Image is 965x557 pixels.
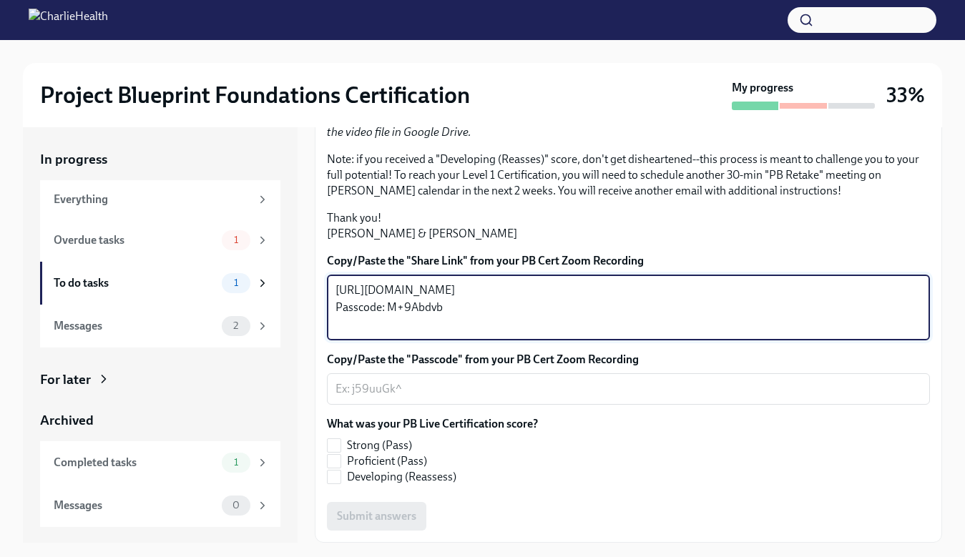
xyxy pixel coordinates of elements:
[327,416,538,432] label: What was your PB Live Certification score?
[54,232,216,248] div: Overdue tasks
[40,484,280,527] a: Messages0
[29,9,108,31] img: CharlieHealth
[40,441,280,484] a: Completed tasks1
[224,500,248,511] span: 0
[225,457,247,468] span: 1
[54,275,216,291] div: To do tasks
[40,262,280,305] a: To do tasks1
[347,469,456,485] span: Developing (Reassess)
[225,235,247,245] span: 1
[40,150,280,169] a: In progress
[327,210,930,242] p: Thank you! [PERSON_NAME] & [PERSON_NAME]
[347,453,427,469] span: Proficient (Pass)
[40,180,280,219] a: Everything
[54,498,216,513] div: Messages
[327,152,930,199] p: Note: if you received a "Developing (Reasses)" score, don't get disheartened--this process is mea...
[327,253,930,269] label: Copy/Paste the "Share Link" from your PB Cert Zoom Recording
[732,80,793,96] strong: My progress
[40,411,280,430] a: Archived
[54,455,216,470] div: Completed tasks
[54,318,216,334] div: Messages
[327,352,930,368] label: Copy/Paste the "Passcode" from your PB Cert Zoom Recording
[40,219,280,262] a: Overdue tasks1
[225,277,247,288] span: 1
[225,320,247,331] span: 2
[40,370,91,389] div: For later
[886,82,925,108] h3: 33%
[54,192,250,207] div: Everything
[40,81,470,109] h2: Project Blueprint Foundations Certification
[40,305,280,347] a: Messages2
[335,282,921,333] textarea: [URL][DOMAIN_NAME] Passcode: M+9Abdvb
[40,370,280,389] a: For later
[347,438,412,453] span: Strong (Pass)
